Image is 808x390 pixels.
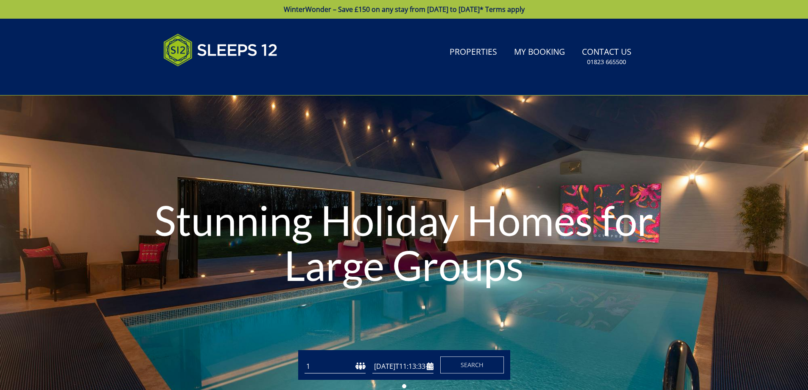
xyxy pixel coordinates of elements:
span: Search [461,361,484,369]
small: 01823 665500 [587,58,626,66]
h1: Stunning Holiday Homes for Large Groups [121,181,687,304]
iframe: Customer reviews powered by Trustpilot [159,76,248,84]
input: Arrival Date [372,359,433,373]
a: My Booking [511,43,568,62]
a: Contact Us01823 665500 [579,43,635,70]
img: Sleeps 12 [163,29,278,71]
button: Search [440,356,504,373]
a: Properties [446,43,500,62]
